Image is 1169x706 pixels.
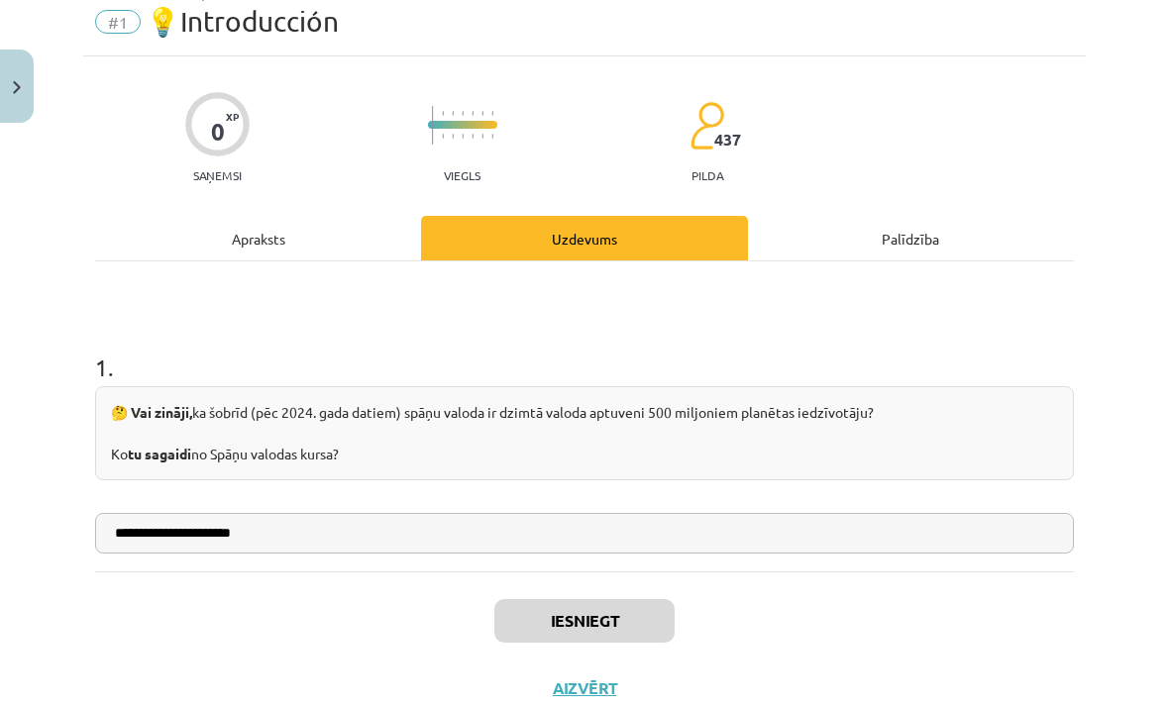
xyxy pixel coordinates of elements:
[481,111,483,116] img: icon-short-line-57e1e144782c952c97e751825c79c345078a6d821885a25fce030b3d8c18986b.svg
[211,118,225,146] div: 0
[128,445,191,462] strong: tu sagaidi
[462,134,464,139] img: icon-short-line-57e1e144782c952c97e751825c79c345078a6d821885a25fce030b3d8c18986b.svg
[481,134,483,139] img: icon-short-line-57e1e144782c952c97e751825c79c345078a6d821885a25fce030b3d8c18986b.svg
[472,111,474,116] img: icon-short-line-57e1e144782c952c97e751825c79c345078a6d821885a25fce030b3d8c18986b.svg
[472,134,474,139] img: icon-short-line-57e1e144782c952c97e751825c79c345078a6d821885a25fce030b3d8c18986b.svg
[13,81,21,94] img: icon-close-lesson-0947bae3869378f0d4975bcd49f059093ad1ed9edebbc8119c70593378902aed.svg
[95,319,1074,380] h1: 1 .
[95,10,141,34] span: #1
[95,386,1074,480] div: ka šobrīd (pēc 2024. gada datiem) spāņu valoda ir dzimtā valoda aptuveni 500 miljoniem planētas i...
[185,168,250,182] p: Saņemsi
[442,111,444,116] img: icon-short-line-57e1e144782c952c97e751825c79c345078a6d821885a25fce030b3d8c18986b.svg
[442,134,444,139] img: icon-short-line-57e1e144782c952c97e751825c79c345078a6d821885a25fce030b3d8c18986b.svg
[547,678,622,698] button: Aizvērt
[494,599,675,643] button: Iesniegt
[146,5,339,38] span: 💡Introducción
[452,111,454,116] img: icon-short-line-57e1e144782c952c97e751825c79c345078a6d821885a25fce030b3d8c18986b.svg
[690,101,724,151] img: students-c634bb4e5e11cddfef0936a35e636f08e4e9abd3cc4e673bd6f9a4125e45ecb1.svg
[714,131,741,149] span: 437
[444,168,480,182] p: Viegls
[462,111,464,116] img: icon-short-line-57e1e144782c952c97e751825c79c345078a6d821885a25fce030b3d8c18986b.svg
[421,216,747,260] div: Uzdevums
[95,216,421,260] div: Apraksts
[491,134,493,139] img: icon-short-line-57e1e144782c952c97e751825c79c345078a6d821885a25fce030b3d8c18986b.svg
[452,134,454,139] img: icon-short-line-57e1e144782c952c97e751825c79c345078a6d821885a25fce030b3d8c18986b.svg
[691,168,723,182] p: pilda
[432,106,434,145] img: icon-long-line-d9ea69661e0d244f92f715978eff75569469978d946b2353a9bb055b3ed8787d.svg
[748,216,1074,260] div: Palīdzība
[111,403,192,421] strong: 🤔 Vai zināji,
[226,111,239,122] span: XP
[491,111,493,116] img: icon-short-line-57e1e144782c952c97e751825c79c345078a6d821885a25fce030b3d8c18986b.svg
